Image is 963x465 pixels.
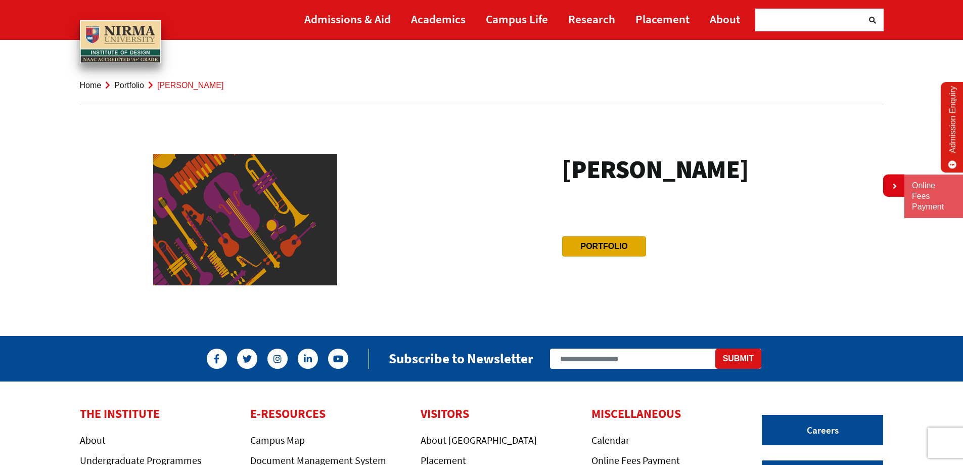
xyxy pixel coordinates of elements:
a: Online Fees Payment [912,181,955,212]
a: Careers [762,415,883,445]
a: Academics [411,8,466,30]
img: main_logo [80,20,161,64]
img: Portfolio [153,154,338,285]
a: Campus Map [250,434,305,446]
button: Submit [715,349,761,369]
a: Placement [635,8,690,30]
a: Admissions & Aid [304,8,391,30]
h2: Subscribe to Newsletter [389,350,533,367]
a: About [80,434,106,446]
nav: breadcrumb [80,66,884,105]
a: Portfolio [580,242,627,250]
a: About [710,8,740,30]
a: About [GEOGRAPHIC_DATA] [421,434,537,446]
a: Portfolio [114,81,144,90]
a: Campus Life [486,8,548,30]
a: Calendar [591,434,629,446]
h3: [PERSON_NAME] [562,154,748,186]
a: Home [80,81,102,90]
span: [PERSON_NAME] [157,81,224,90]
a: Research [568,8,615,30]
